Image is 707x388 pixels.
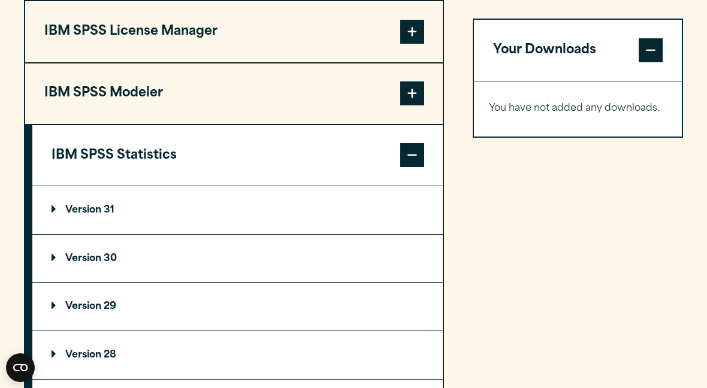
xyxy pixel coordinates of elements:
[52,302,116,311] p: Version 29
[25,63,443,124] button: IBM SPSS Modeler
[474,20,682,81] button: Your Downloads
[32,186,443,234] summary: Version 31
[474,81,682,137] div: Your Downloads
[32,283,443,331] summary: Version 29
[32,125,443,186] button: IBM SPSS Statistics
[6,353,35,382] button: Open CMP widget
[52,205,114,215] p: Version 31
[32,235,443,283] summary: Version 30
[32,331,443,379] summary: Version 28
[489,101,667,118] p: You have not added any downloads.
[25,1,443,62] button: IBM SPSS License Manager
[52,254,117,263] p: Version 30
[52,350,116,360] p: Version 28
